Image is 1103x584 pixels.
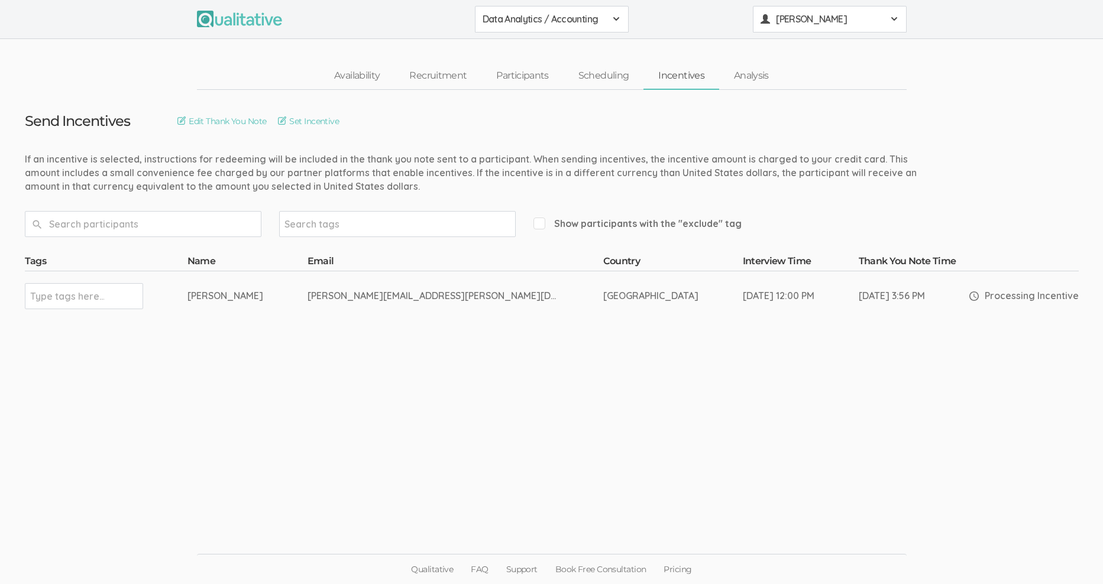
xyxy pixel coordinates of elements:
[859,255,969,271] th: Thank You Note Time
[533,217,742,231] span: Show participants with the "exclude" tag
[546,554,655,584] a: Book Free Consultation
[308,255,603,271] th: Email
[719,63,784,89] a: Analysis
[603,271,743,320] td: [GEOGRAPHIC_DATA]
[187,255,308,271] th: Name
[483,12,606,26] span: Data Analytics / Accounting
[475,6,629,33] button: Data Analytics / Accounting
[30,288,104,304] input: Type tags here...
[402,554,462,584] a: Qualitative
[25,211,261,237] input: Search participants
[969,291,979,301] img: Processing Incentive
[319,63,394,89] a: Availability
[859,289,925,303] div: [DATE] 3:56 PM
[278,115,339,128] a: Set Incentive
[25,113,131,129] h3: Send Incentives
[564,63,644,89] a: Scheduling
[284,216,358,232] input: Search tags
[969,280,1079,312] div: Processing Incentive
[462,554,497,584] a: FAQ
[481,63,563,89] a: Participants
[197,11,282,27] img: Qualitative
[743,271,859,320] td: [DATE] 12:00 PM
[753,6,907,33] button: [PERSON_NAME]
[655,554,700,584] a: Pricing
[743,255,859,271] th: Interview Time
[603,255,743,271] th: Country
[394,63,481,89] a: Recruitment
[25,255,187,271] th: Tags
[497,554,546,584] a: Support
[776,12,882,26] span: [PERSON_NAME]
[643,63,719,89] a: Incentives
[25,153,941,193] div: If an incentive is selected, instructions for redeeming will be included in the thank you note se...
[177,115,266,128] a: Edit Thank You Note
[308,271,603,320] td: [PERSON_NAME][EMAIL_ADDRESS][PERSON_NAME][DOMAIN_NAME]
[187,271,308,320] td: [PERSON_NAME]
